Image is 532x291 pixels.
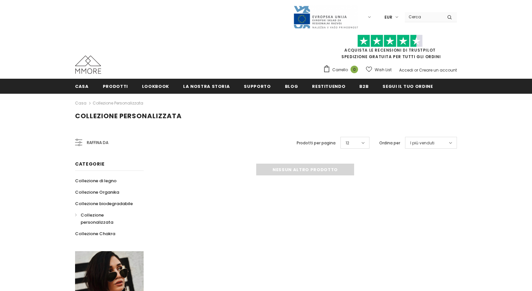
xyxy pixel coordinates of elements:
a: La nostra storia [183,79,230,93]
span: EUR [384,14,392,21]
a: Collezione biodegradabile [75,198,133,209]
span: Segui il tuo ordine [383,83,433,89]
span: or [414,67,418,73]
span: Carrello [332,67,348,73]
span: Collezione Organika [75,189,119,195]
a: Javni Razpis [293,14,358,20]
a: Casa [75,99,86,107]
span: B2B [359,83,368,89]
label: Ordina per [379,140,400,146]
span: Blog [285,83,298,89]
span: Casa [75,83,89,89]
a: Collezione Chakra [75,228,115,239]
a: Accedi [399,67,413,73]
span: 12 [346,140,349,146]
img: Casi MMORE [75,56,101,74]
img: Fidati di Pilot Stars [357,35,423,47]
span: SPEDIZIONE GRATUITA PER TUTTI GLI ORDINI [323,38,457,59]
a: Restituendo [312,79,345,93]
span: La nostra storia [183,83,230,89]
img: Javni Razpis [293,5,358,29]
span: supporto [244,83,271,89]
input: Search Site [405,12,442,22]
span: Restituendo [312,83,345,89]
a: Collezione di legno [75,175,117,186]
span: I più venduti [410,140,434,146]
a: Collezione personalizzata [75,209,136,228]
a: Acquista le recensioni di TrustPilot [344,47,436,53]
label: Prodotti per pagina [297,140,336,146]
a: Carrello 0 [323,65,361,75]
span: Raffina da [87,139,108,146]
a: B2B [359,79,368,93]
span: 0 [351,66,358,73]
span: Wish List [375,67,392,73]
span: Collezione personalizzata [75,111,182,121]
a: Casa [75,79,89,93]
a: Wish List [366,64,392,75]
span: Categorie [75,161,104,167]
a: Collezione personalizzata [93,100,143,106]
a: Lookbook [142,79,169,93]
span: Collezione personalizzata [81,212,113,225]
span: Lookbook [142,83,169,89]
a: Blog [285,79,298,93]
a: Segui il tuo ordine [383,79,433,93]
span: Prodotti [103,83,128,89]
a: Collezione Organika [75,186,119,198]
span: Collezione Chakra [75,231,115,237]
a: Creare un account [419,67,457,73]
span: Collezione di legno [75,178,117,184]
span: Collezione biodegradabile [75,201,133,207]
a: supporto [244,79,271,93]
a: Prodotti [103,79,128,93]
